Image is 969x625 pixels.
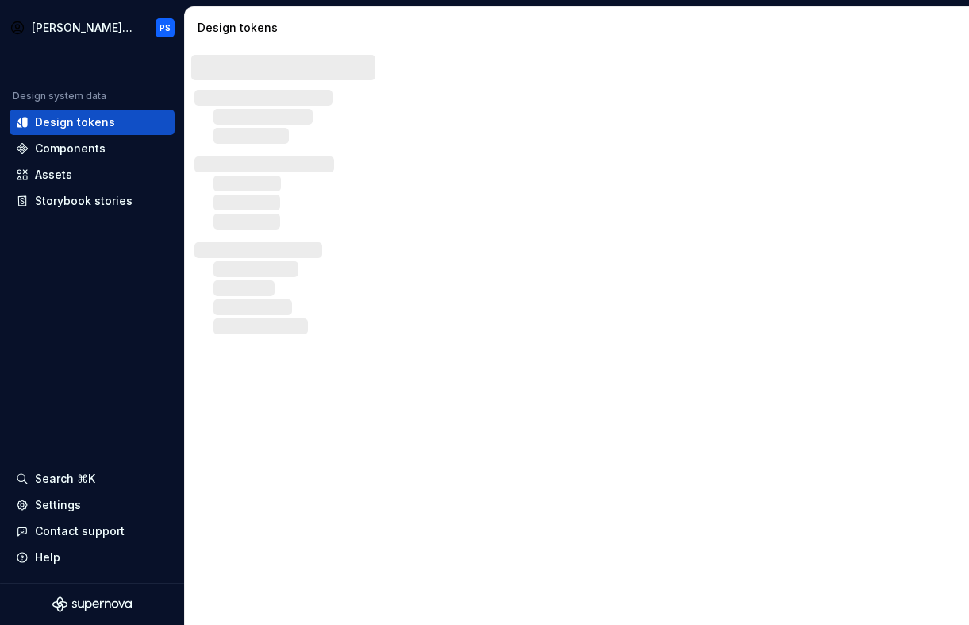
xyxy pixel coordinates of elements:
[10,519,175,544] button: Contact support
[32,20,133,36] div: [PERSON_NAME] UI
[35,471,95,487] div: Search ⌘K
[10,545,175,570] button: Help
[35,167,72,183] div: Assets
[160,21,171,34] div: PS
[10,188,175,214] a: Storybook stories
[198,20,376,36] div: Design tokens
[35,523,125,539] div: Contact support
[13,90,106,102] div: Design system data
[10,162,175,187] a: Assets
[35,193,133,209] div: Storybook stories
[35,550,60,565] div: Help
[10,466,175,492] button: Search ⌘K
[10,136,175,161] a: Components
[10,110,175,135] a: Design tokens
[52,596,132,612] svg: Supernova Logo
[35,497,81,513] div: Settings
[3,10,181,44] button: [PERSON_NAME] UIPS
[35,114,115,130] div: Design tokens
[35,141,106,156] div: Components
[10,492,175,518] a: Settings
